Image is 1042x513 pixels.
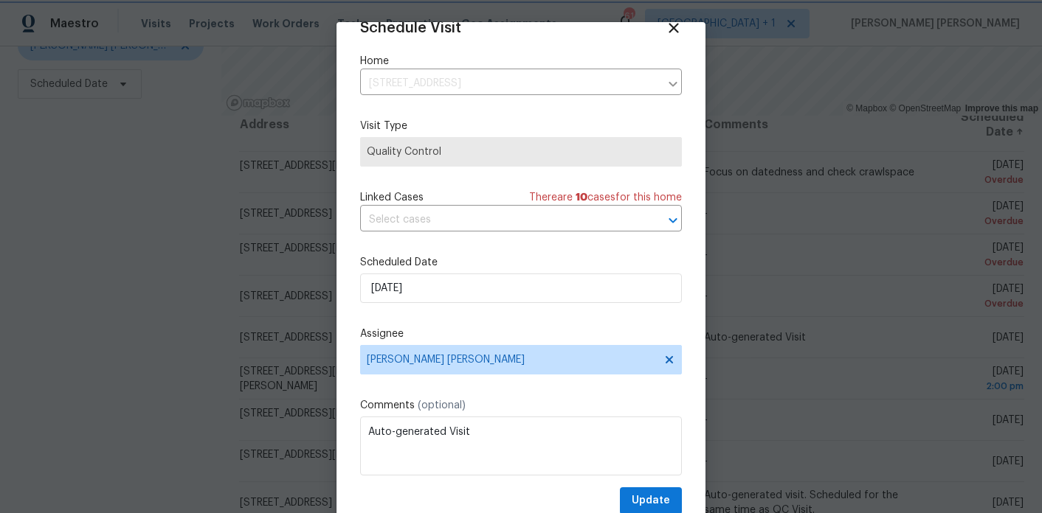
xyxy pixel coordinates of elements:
span: There are case s for this home [529,190,682,205]
input: Enter in an address [360,72,660,95]
span: 10 [576,192,587,203]
label: Assignee [360,327,682,341]
span: [PERSON_NAME] [PERSON_NAME] [367,354,656,366]
input: M/D/YYYY [360,273,682,303]
label: Comments [360,398,682,413]
span: Quality Control [367,144,675,159]
span: Update [632,492,670,510]
span: Schedule Visit [360,21,461,35]
span: (optional) [418,400,466,411]
button: Open [663,210,683,231]
span: Linked Cases [360,190,424,205]
label: Scheduled Date [360,255,682,270]
textarea: Auto-generated Visit [360,416,682,475]
input: Select cases [360,209,641,231]
span: Close [666,20,682,36]
label: Home [360,54,682,69]
label: Visit Type [360,119,682,133]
